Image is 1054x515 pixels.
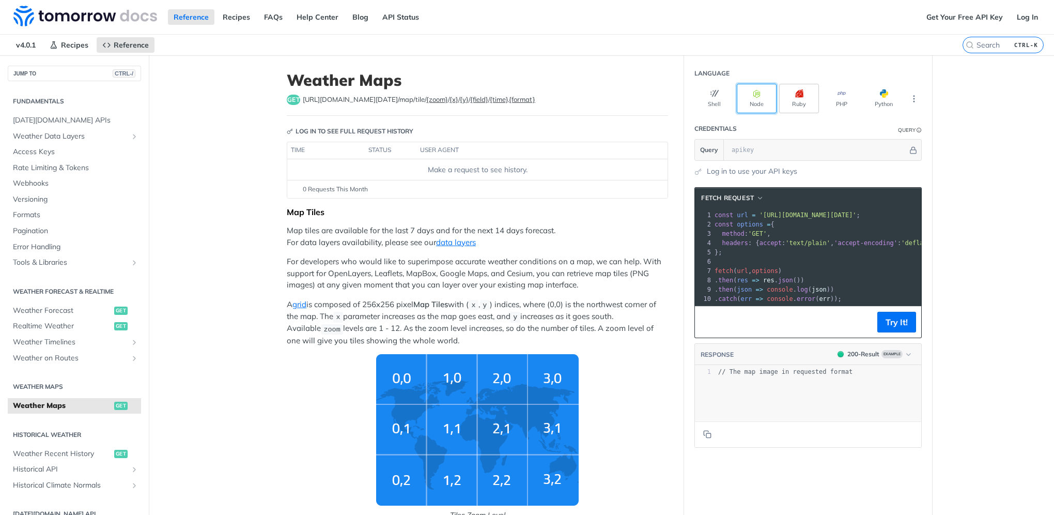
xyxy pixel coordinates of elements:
span: url [737,211,748,219]
div: 1 [695,368,711,376]
span: fetch Request [701,193,754,203]
button: 200200-ResultExample [832,349,916,359]
th: status [365,142,416,159]
div: 6 [695,257,712,266]
span: Formats [13,210,138,220]
a: Access Keys [8,144,141,160]
span: then [718,286,733,293]
span: [DATE][DOMAIN_NAME] APIs [13,115,138,126]
h2: Historical Weather [8,430,141,440]
span: const [715,221,733,228]
h2: Weather Maps [8,382,141,391]
span: res [737,277,748,284]
span: '[URL][DOMAIN_NAME][DATE]' [760,211,857,219]
span: get [114,450,128,458]
span: . ( . ( )); [715,295,842,302]
span: Realtime Weather [13,321,112,331]
button: PHP [822,84,861,113]
label: {y} [460,95,469,103]
span: v4.0.1 [10,37,41,53]
button: Show subpages for Weather Data Layers [130,132,138,141]
input: apikey [726,140,908,160]
span: url [737,267,748,275]
a: Log in to use your API keys [707,166,797,177]
div: Query [898,126,916,134]
span: err [741,295,752,302]
div: 7 [695,266,712,276]
span: method [722,230,744,237]
span: catch [718,295,737,302]
span: json [778,277,793,284]
span: Weather Data Layers [13,131,128,142]
span: Weather Maps [13,401,112,411]
span: Versioning [13,194,138,205]
span: . ( . ( )) [715,286,834,293]
a: Recipes [217,9,256,25]
span: 0 Requests This Month [303,185,368,194]
span: Weather Forecast [13,306,112,316]
span: get [114,307,128,315]
span: = [752,211,755,219]
div: 200 - Result [847,350,879,359]
div: 2 [695,220,712,229]
button: RESPONSE [700,350,734,360]
span: console [767,286,793,293]
strong: Map Tiles [413,299,448,309]
button: Show subpages for Historical API [130,465,138,474]
div: Language [694,69,730,78]
span: Weather Recent History [13,449,112,459]
img: weather-grid-map.png [376,354,579,506]
div: 1 [695,210,712,220]
span: }; [715,249,722,256]
span: accept [760,239,782,247]
span: fetch [715,267,733,275]
span: : , [715,230,771,237]
button: Query [695,140,724,160]
button: Node [737,84,777,113]
button: Copy to clipboard [700,314,715,330]
div: 5 [695,248,712,257]
button: Show subpages for Historical Climate Normals [130,481,138,490]
div: Make a request to see history. [291,164,663,175]
span: Access Keys [13,147,138,157]
a: Pagination [8,223,141,239]
p: A is composed of 256x256 pixel with ( , ) indices, where (0,0) is the northwest corner of the map... [287,299,668,346]
label: {field} [470,95,488,103]
div: Credentials [694,124,737,133]
th: user agent [416,142,647,159]
a: Weather Mapsget [8,398,141,414]
a: Weather on RoutesShow subpages for Weather on Routes [8,351,141,366]
a: Log In [1011,9,1044,25]
span: => [752,277,759,284]
span: Recipes [61,40,88,50]
label: {time} [490,95,508,103]
span: Example [881,350,903,358]
div: QueryInformation [898,126,922,134]
a: API Status [377,9,425,25]
svg: Search [966,41,974,49]
button: Try It! [877,312,916,332]
a: Weather Data LayersShow subpages for Weather Data Layers [8,129,141,144]
a: Error Handling [8,239,141,255]
span: log [797,286,808,293]
span: err [819,295,830,302]
div: 3 [695,229,712,238]
a: Weather Forecastget [8,303,141,319]
a: Rate Limiting & Tokens [8,160,141,176]
span: Reference [114,40,149,50]
span: . ( . ()) [715,277,804,284]
span: // The map image in requested format [718,368,853,375]
span: ( , ) [715,267,782,275]
span: Pagination [13,226,138,236]
a: data layers [436,237,476,247]
a: Reference [97,37,154,53]
button: More Languages [906,91,922,107]
span: get [287,95,300,105]
th: time [287,142,365,159]
span: : { : , : } [715,239,976,247]
label: {x} [450,95,458,103]
span: Tools & Libraries [13,257,128,268]
i: Information [917,128,922,133]
span: console [767,295,793,302]
span: Error Handling [13,242,138,252]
